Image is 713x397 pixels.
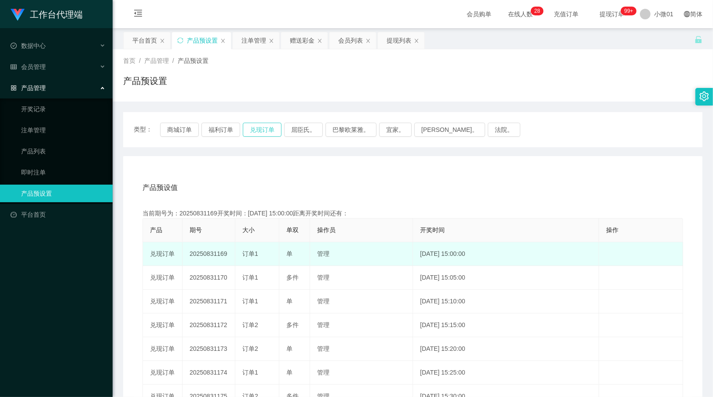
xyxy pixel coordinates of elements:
span: 单 [286,345,293,352]
td: [DATE] 15:10:00 [413,290,599,313]
button: 福利订单 [201,123,240,137]
button: 宜家。 [379,123,412,137]
span: 订单1 [242,298,258,305]
div: 当前期号为：20250831169开奖时间：[DATE] 15:00:00距离开奖时间还有： [143,209,683,218]
span: 订单1 [242,250,258,257]
button: [PERSON_NAME]。 [414,123,485,137]
i: 图标： menu-fold [123,0,153,29]
font: 充值订单 [554,11,578,18]
button: 巴黎欧莱雅。 [325,123,377,137]
td: 20250831170 [183,266,235,290]
h1: 工作台代理端 [30,0,83,29]
td: 20250831172 [183,313,235,337]
span: 产品管理 [144,57,169,64]
span: 大小 [242,226,255,233]
i: 图标： global [684,11,690,17]
span: 单 [286,250,293,257]
a: 工作台代理端 [11,11,83,18]
td: 20250831169 [183,242,235,266]
span: 订单2 [242,321,258,328]
font: 简体 [690,11,702,18]
a: 图标： 仪表板平台首页 [11,206,106,223]
span: 订单1 [242,274,258,281]
td: 兑现订单 [143,266,183,290]
td: 兑现订单 [143,290,183,313]
span: 开奖时间 [420,226,445,233]
img: logo.9652507e.png [11,9,25,21]
h1: 产品预设置 [123,74,167,87]
font: 数据中心 [21,42,46,49]
i: 图标： table [11,64,17,70]
a: 注单管理 [21,121,106,139]
td: 20250831174 [183,361,235,385]
div: 注单管理 [241,32,266,49]
td: [DATE] 15:00:00 [413,242,599,266]
i: 图标： 同步 [177,37,183,44]
a: 产品列表 [21,142,106,160]
td: 20250831171 [183,290,235,313]
td: 兑现订单 [143,337,183,361]
a: 开奖记录 [21,100,106,118]
span: 产品 [150,226,162,233]
i: 图标： AppStore-O [11,85,17,91]
font: 在线人数 [508,11,533,18]
div: 提现列表 [387,32,411,49]
div: 赠送彩金 [290,32,314,49]
p: 8 [537,7,540,15]
sup: 1035 [621,7,636,15]
td: 兑现订单 [143,361,183,385]
td: 管理 [310,290,413,313]
td: [DATE] 15:15:00 [413,313,599,337]
span: 操作 [606,226,618,233]
a: 产品预设置 [21,185,106,202]
span: 类型： [134,123,160,137]
span: 单 [286,298,293,305]
font: 产品管理 [21,84,46,91]
td: 管理 [310,337,413,361]
td: 兑现订单 [143,242,183,266]
i: 图标： 关闭 [317,38,322,44]
span: 单 [286,369,293,376]
td: 兑现订单 [143,313,183,337]
i: 图标： 关闭 [220,38,226,44]
i: 图标： 关闭 [160,38,165,44]
div: 产品预设置 [187,32,218,49]
td: 管理 [310,361,413,385]
span: 首页 [123,57,135,64]
button: 兑现订单 [243,123,282,137]
span: 订单1 [242,369,258,376]
div: 会员列表 [338,32,363,49]
button: 屈臣氏。 [284,123,323,137]
span: 订单2 [242,345,258,352]
i: 图标： 关闭 [414,38,419,44]
font: 提现订单 [600,11,624,18]
sup: 28 [531,7,544,15]
a: 即时注单 [21,164,106,181]
i: 图标： 关闭 [269,38,274,44]
div: 平台首页 [132,32,157,49]
i: 图标： 关闭 [366,38,371,44]
td: 管理 [310,266,413,290]
span: 多件 [286,274,299,281]
td: [DATE] 15:05:00 [413,266,599,290]
p: 2 [534,7,537,15]
i: 图标： check-circle-o [11,43,17,49]
td: 管理 [310,313,413,337]
span: / [172,57,174,64]
span: 期号 [190,226,202,233]
i: 图标： 设置 [699,91,709,101]
span: 多件 [286,321,299,328]
span: 单双 [286,226,299,233]
font: 会员管理 [21,63,46,70]
td: 20250831173 [183,337,235,361]
td: 管理 [310,242,413,266]
span: 操作员 [317,226,336,233]
span: 产品预设值 [143,182,178,193]
i: 图标： 解锁 [695,36,702,44]
span: 产品预设置 [178,57,208,64]
button: 商城订单 [160,123,199,137]
td: [DATE] 15:20:00 [413,337,599,361]
button: 法院。 [488,123,520,137]
td: [DATE] 15:25:00 [413,361,599,385]
span: / [139,57,141,64]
